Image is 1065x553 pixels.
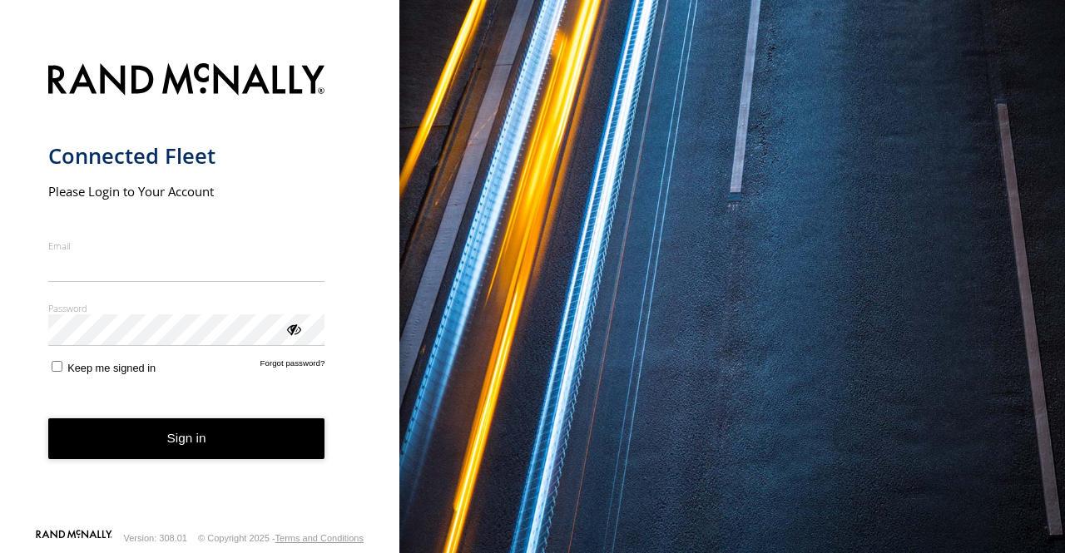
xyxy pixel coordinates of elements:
h2: Please Login to Your Account [48,183,325,200]
div: © Copyright 2025 - [198,533,364,543]
a: Visit our Website [36,530,112,546]
input: Keep me signed in [52,361,62,372]
label: Email [48,239,325,252]
span: Keep me signed in [67,362,156,374]
img: Rand McNally [48,60,325,102]
form: main [48,53,352,528]
button: Sign in [48,418,325,459]
div: Version: 308.01 [124,533,187,543]
label: Password [48,302,325,314]
a: Forgot password? [260,358,325,374]
a: Terms and Conditions [275,533,364,543]
div: ViewPassword [285,320,301,337]
h1: Connected Fleet [48,142,325,170]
